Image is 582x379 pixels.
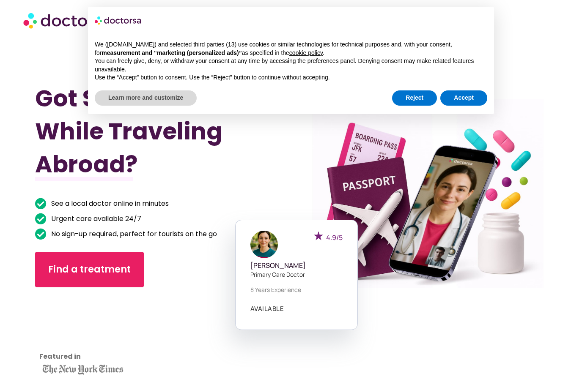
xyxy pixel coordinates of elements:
span: AVAILABLE [250,305,284,312]
span: See a local doctor online in minutes [49,198,169,210]
iframe: Customer reviews powered by Trustpilot [39,300,115,363]
strong: Featured in [39,352,81,361]
span: 4.9/5 [326,233,343,242]
span: No sign-up required, perfect for tourists on the go [49,228,217,240]
p: Primary care doctor [250,270,343,279]
h5: [PERSON_NAME] [250,262,343,270]
p: 8 years experience [250,285,343,294]
button: Reject [392,90,437,106]
button: Learn more and customize [95,90,197,106]
a: cookie policy [289,49,323,56]
p: You can freely give, deny, or withdraw your consent at any time by accessing the preferences pane... [95,57,487,74]
span: Find a treatment [48,263,131,276]
strong: measurement and “marketing (personalized ads)” [102,49,242,56]
img: logo [95,14,142,27]
button: Accept [440,90,487,106]
h1: Got Sick While Traveling Abroad? [35,82,253,181]
a: Find a treatment [35,252,144,287]
a: AVAILABLE [250,305,284,312]
p: Use the “Accept” button to consent. Use the “Reject” button to continue without accepting. [95,74,487,82]
span: Urgent care available 24/7 [49,213,141,225]
p: We ([DOMAIN_NAME]) and selected third parties (13) use cookies or similar technologies for techni... [95,41,487,57]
